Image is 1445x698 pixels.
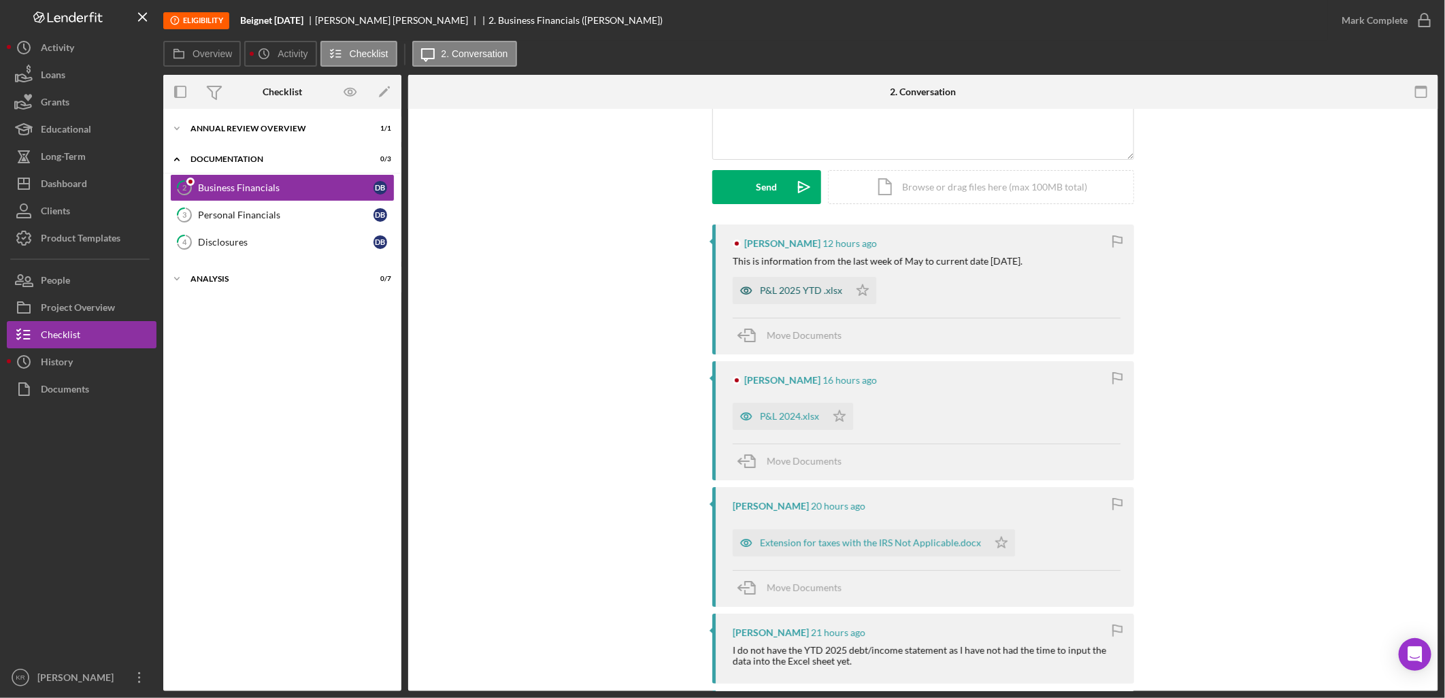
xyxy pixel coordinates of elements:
div: D B [373,235,387,249]
div: History [41,348,73,379]
button: Long-Term [7,143,156,170]
div: People [41,267,70,297]
a: 3Personal FinancialsDB [170,201,395,229]
button: Send [712,170,821,204]
button: Project Overview [7,294,156,321]
label: Activity [278,48,308,59]
div: 1 / 1 [367,124,391,133]
div: I do not have the YTD 2025 debt/income statement as I have not had the time to input the data int... [733,645,1120,667]
div: D B [373,208,387,222]
div: Open Intercom Messenger [1399,638,1431,671]
div: Long-Term [41,143,86,173]
div: P&L 2024.xlsx [760,411,819,422]
button: 2. Conversation [412,41,517,67]
button: Activity [7,34,156,61]
label: Overview [193,48,232,59]
div: Grants [41,88,69,119]
span: Move Documents [767,582,842,593]
div: [PERSON_NAME] [733,627,809,638]
a: 2Business FinancialsDB [170,174,395,201]
div: 0 / 7 [367,275,391,283]
button: Product Templates [7,225,156,252]
div: Disclosures [198,237,373,248]
time: 2025-09-22 21:03 [811,501,865,512]
div: This is information from the last week of May to current date [DATE]. [733,256,1023,267]
div: 2. Business Financials ([PERSON_NAME]) [488,15,663,26]
div: Analysis [190,275,357,283]
span: Move Documents [767,455,842,467]
div: Project Overview [41,294,115,325]
button: Educational [7,116,156,143]
button: People [7,267,156,294]
div: [PERSON_NAME] [744,238,820,249]
button: Clients [7,197,156,225]
div: Checklist [263,86,302,97]
div: Dashboard [41,170,87,201]
b: Beignet [DATE] [240,15,303,26]
div: Product Templates [41,225,120,255]
div: Personal Financials [198,210,373,220]
button: P&L 2025 YTD .xlsx [733,277,876,304]
button: KR[PERSON_NAME] [7,664,156,691]
button: Documents [7,376,156,403]
div: P&L 2025 YTD .xlsx [760,285,842,296]
div: This stage is no longer available as part of the standard workflow for Small Business Annual Revi... [163,12,229,29]
button: Overview [163,41,241,67]
time: 2025-09-22 20:42 [811,627,865,638]
label: 2. Conversation [442,48,508,59]
div: D B [373,181,387,195]
button: Dashboard [7,170,156,197]
div: [PERSON_NAME] [744,375,820,386]
div: [PERSON_NAME] [34,664,122,695]
a: 4DisclosuresDB [170,229,395,256]
div: 0 / 3 [367,155,391,163]
div: Activity [41,34,74,65]
button: Move Documents [733,571,855,605]
span: Move Documents [767,329,842,341]
div: 2. Conversation [891,86,957,97]
div: Business Financials [198,182,373,193]
button: History [7,348,156,376]
button: Checklist [320,41,397,67]
div: Send [757,170,778,204]
div: [PERSON_NAME] [PERSON_NAME] [315,15,480,26]
button: Mark Complete [1328,7,1438,34]
div: Educational [41,116,91,146]
button: Grants [7,88,156,116]
button: Move Documents [733,318,855,352]
time: 2025-09-23 01:05 [823,375,877,386]
div: Clients [41,197,70,228]
div: Eligibility [163,12,229,29]
div: Checklist [41,321,80,352]
time: 2025-09-23 05:08 [823,238,877,249]
div: [PERSON_NAME] [733,501,809,512]
label: Checklist [350,48,388,59]
div: Annual Review Overview [190,124,357,133]
div: Extension for taxes with the IRS Not Applicable.docx [760,537,981,548]
tspan: 3 [182,210,186,219]
button: P&L 2024.xlsx [733,403,853,430]
button: Move Documents [733,444,855,478]
div: Loans [41,61,65,92]
button: Checklist [7,321,156,348]
button: Activity [244,41,316,67]
div: Documents [41,376,89,406]
div: Documentation [190,155,357,163]
div: Mark Complete [1342,7,1408,34]
tspan: 4 [182,237,187,246]
tspan: 2 [182,183,186,192]
button: Loans [7,61,156,88]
